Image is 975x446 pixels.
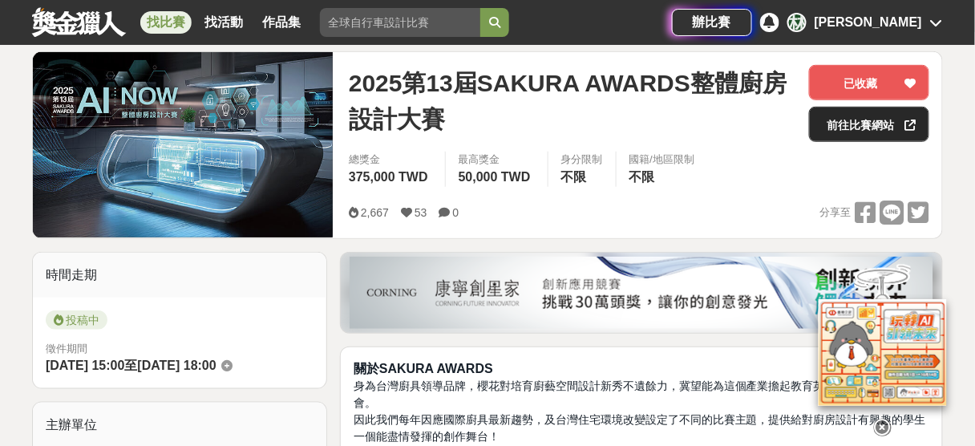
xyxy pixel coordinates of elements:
[672,9,752,36] a: 辦比賽
[819,299,947,406] img: d2146d9a-e6f6-4337-9592-8cefde37ba6b.png
[354,379,915,409] span: 身為台灣廚具領導品牌，櫻花對培育廚藝空間設計新秀不遺餘力，冀望能為這個產業擔起教育英才的責任，回饋社會。
[629,170,655,184] span: 不限
[815,13,922,32] div: [PERSON_NAME]
[629,152,695,168] div: 國籍/地區限制
[46,310,107,330] span: 投稿中
[349,152,432,168] span: 總獎金
[33,52,333,237] img: Cover Image
[415,206,427,219] span: 53
[561,152,603,168] div: 身分限制
[320,8,480,37] input: 全球自行車設計比賽
[350,257,933,329] img: be6ed63e-7b41-4cb8-917a-a53bd949b1b4.png
[256,11,307,34] a: 作品集
[198,11,249,34] a: 找活動
[459,170,531,184] span: 50,000 TWD
[820,201,852,225] span: 分享至
[137,359,216,372] span: [DATE] 18:00
[349,170,428,184] span: 375,000 TWD
[33,253,326,298] div: 時間走期
[453,206,459,219] span: 0
[354,413,926,443] span: 因此我們每年因應國際廚具最新趨勢，及台灣住宅環境改變設定了不同的比賽主題，提供給對廚房設計有興趣的學生一個能盡情發揮的創作舞台！
[124,359,137,372] span: 至
[354,362,493,375] strong: 關於SAKURA AWARDS
[787,13,807,32] div: 林
[561,170,587,184] span: 不限
[349,65,796,137] span: 2025第13屆SAKURA AWARDS整體廚房設計大賽
[809,107,929,142] a: 前往比賽網站
[46,343,87,355] span: 徵件期間
[140,11,192,34] a: 找比賽
[809,65,929,100] button: 已收藏
[46,359,124,372] span: [DATE] 15:00
[459,152,535,168] span: 最高獎金
[361,206,389,219] span: 2,667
